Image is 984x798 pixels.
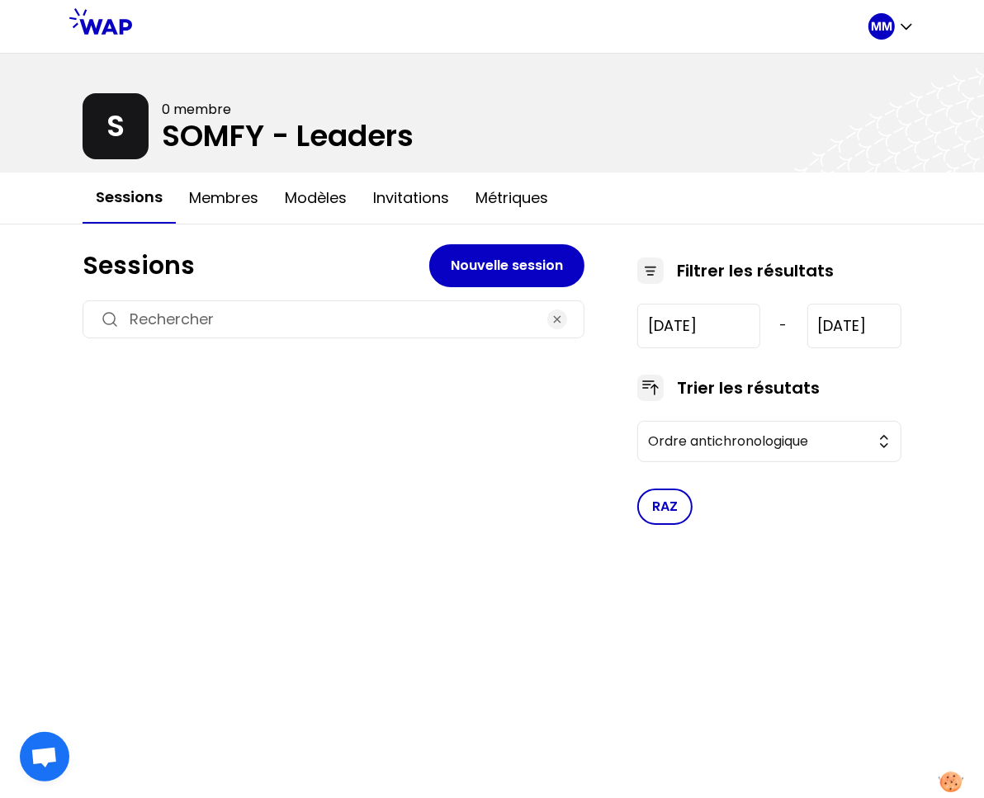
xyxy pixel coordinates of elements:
span: - [780,316,788,336]
button: Membres [176,173,272,223]
button: Nouvelle session [429,244,584,287]
h3: Trier les résutats [677,376,820,399]
button: Sessions [83,172,176,224]
button: Métriques [462,173,561,223]
button: MM [868,13,915,40]
span: Ordre antichronologique [648,432,868,451]
h3: Filtrer les résultats [677,259,834,282]
button: Ordre antichronologique [637,421,901,462]
h1: Sessions [83,251,429,281]
div: Ouvrir le chat [20,732,69,781]
input: YYYY-M-D [637,304,760,348]
input: Rechercher [130,308,537,331]
button: Modèles [272,173,360,223]
button: Invitations [360,173,462,223]
p: MM [871,18,892,35]
input: YYYY-M-D [807,304,901,348]
button: RAZ [637,489,693,525]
